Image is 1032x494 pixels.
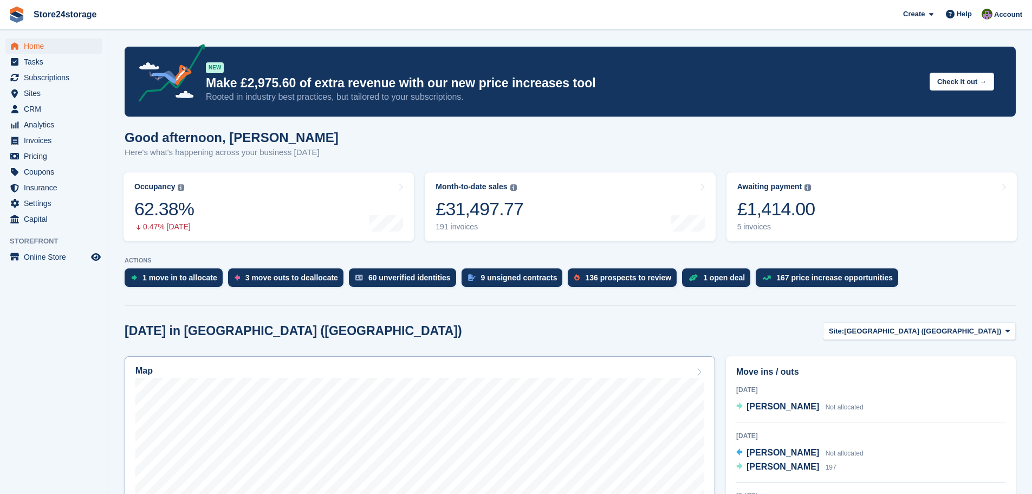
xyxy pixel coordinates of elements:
[982,9,992,20] img: Jane Welch
[5,117,102,132] a: menu
[747,402,819,411] span: [PERSON_NAME]
[823,322,1016,340] button: Site: [GEOGRAPHIC_DATA] ([GEOGRAPHIC_DATA])
[994,9,1022,20] span: Account
[124,172,414,241] a: Occupancy 62.38% 0.47% [DATE]
[24,70,89,85] span: Subscriptions
[5,149,102,164] a: menu
[134,182,175,191] div: Occupancy
[436,182,507,191] div: Month-to-date sales
[24,164,89,179] span: Coupons
[682,268,756,292] a: 1 open deal
[776,273,893,282] div: 167 price increase opportunities
[689,274,698,281] img: deal-1b604bf984904fb50ccaf53a9ad4b4a5d6e5aea283cecdc64d6e3604feb123c2.svg
[228,268,349,292] a: 3 move outs to deallocate
[747,462,819,471] span: [PERSON_NAME]
[930,73,994,91] button: Check it out →
[24,54,89,69] span: Tasks
[736,385,1005,395] div: [DATE]
[736,446,864,460] a: [PERSON_NAME] Not allocated
[736,400,864,414] a: [PERSON_NAME] Not allocated
[206,75,921,91] p: Make £2,975.60 of extra revenue with our new price increases tool
[737,198,815,220] div: £1,414.00
[5,211,102,227] a: menu
[762,275,771,280] img: price_increase_opportunities-93ffe204e8149a01c8c9dc8f82e8f89637d9d84a8eef4429ea346261dce0b2c0.svg
[574,274,580,281] img: prospect-51fa495bee0391a8d652442698ab0144808aea92771e9ea1ae160a38d050c398.svg
[756,268,904,292] a: 167 price increase opportunities
[349,268,462,292] a: 60 unverified identities
[178,184,184,191] img: icon-info-grey-7440780725fd019a000dd9b08b2336e03edf1995a4989e88bcd33f0948082b44.svg
[5,101,102,117] a: menu
[24,39,89,54] span: Home
[89,251,102,264] a: Preview store
[747,448,819,457] span: [PERSON_NAME]
[736,431,1005,441] div: [DATE]
[24,133,89,148] span: Invoices
[468,274,476,281] img: contract_signature_icon-13c848040528278c33f63329250d36e43548de30e8caae1d1a13099fd9432cc5.svg
[24,196,89,211] span: Settings
[829,326,844,337] span: Site:
[125,257,1016,264] p: ACTIONS
[5,249,102,265] a: menu
[355,274,363,281] img: verify_identity-adf6edd0f0f0b5bbfe63781bf79b02c33cf7c696d77639b501bdc392416b5a36.svg
[736,365,1005,378] h2: Move ins / outs
[29,5,101,23] a: Store24storage
[131,274,137,281] img: move_ins_to_allocate_icon-fdf77a2bb77ea45bf5b3d319d69a93e2d87916cf1d5bf7949dd705db3b84f3ca.svg
[24,149,89,164] span: Pricing
[5,86,102,101] a: menu
[5,196,102,211] a: menu
[135,366,153,376] h2: Map
[5,54,102,69] a: menu
[5,133,102,148] a: menu
[206,91,921,103] p: Rooted in industry best practices, but tailored to your subscriptions.
[5,39,102,54] a: menu
[24,180,89,195] span: Insurance
[903,9,925,20] span: Create
[5,180,102,195] a: menu
[125,130,339,145] h1: Good afternoon, [PERSON_NAME]
[9,7,25,23] img: stora-icon-8386f47178a22dfd0bd8f6a31ec36ba5ce8667c1dd55bd0f319d3a0aa187defe.svg
[125,268,228,292] a: 1 move in to allocate
[737,222,815,232] div: 5 invoices
[134,198,194,220] div: 62.38%
[235,274,240,281] img: move_outs_to_deallocate_icon-f764333ba52eb49d3ac5e1228854f67142a1ed5810a6f6cc68b1a99e826820c5.svg
[24,249,89,265] span: Online Store
[826,403,864,411] span: Not allocated
[957,9,972,20] span: Help
[726,172,1017,241] a: Awaiting payment £1,414.00 5 invoices
[134,222,194,232] div: 0.47% [DATE]
[24,101,89,117] span: CRM
[462,268,568,292] a: 9 unsigned contracts
[703,273,745,282] div: 1 open deal
[510,184,517,191] img: icon-info-grey-7440780725fd019a000dd9b08b2336e03edf1995a4989e88bcd33f0948082b44.svg
[24,211,89,227] span: Capital
[129,44,205,106] img: price-adjustments-announcement-icon-8257ccfd72463d97f412b2fc003d46551f7dbcb40ab6d574587a9cd5c0d94...
[425,172,715,241] a: Month-to-date sales £31,497.77 191 invoices
[125,324,462,338] h2: [DATE] in [GEOGRAPHIC_DATA] ([GEOGRAPHIC_DATA])
[737,182,802,191] div: Awaiting payment
[5,70,102,85] a: menu
[844,326,1001,337] span: [GEOGRAPHIC_DATA] ([GEOGRAPHIC_DATA])
[436,198,523,220] div: £31,497.77
[585,273,671,282] div: 136 prospects to review
[804,184,811,191] img: icon-info-grey-7440780725fd019a000dd9b08b2336e03edf1995a4989e88bcd33f0948082b44.svg
[206,62,224,73] div: NEW
[736,460,836,474] a: [PERSON_NAME] 197
[826,450,864,457] span: Not allocated
[436,222,523,232] div: 191 invoices
[125,146,339,159] p: Here's what's happening across your business [DATE]
[568,268,682,292] a: 136 prospects to review
[24,86,89,101] span: Sites
[368,273,451,282] div: 60 unverified identities
[826,464,836,471] span: 197
[142,273,217,282] div: 1 move in to allocate
[481,273,557,282] div: 9 unsigned contracts
[10,236,108,247] span: Storefront
[5,164,102,179] a: menu
[245,273,338,282] div: 3 move outs to deallocate
[24,117,89,132] span: Analytics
